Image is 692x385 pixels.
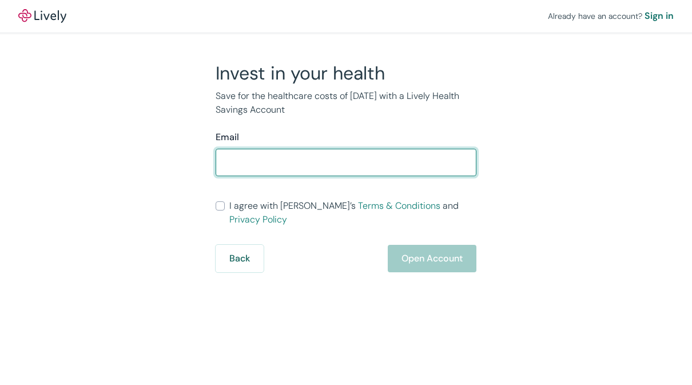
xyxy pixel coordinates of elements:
[229,199,476,227] span: I agree with [PERSON_NAME]’s and
[229,213,287,225] a: Privacy Policy
[216,245,264,272] button: Back
[548,9,674,23] div: Already have an account?
[645,9,674,23] a: Sign in
[216,62,476,85] h2: Invest in your health
[358,200,440,212] a: Terms & Conditions
[18,9,66,23] img: Lively
[18,9,66,23] a: LivelyLively
[216,89,476,117] p: Save for the healthcare costs of [DATE] with a Lively Health Savings Account
[216,130,239,144] label: Email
